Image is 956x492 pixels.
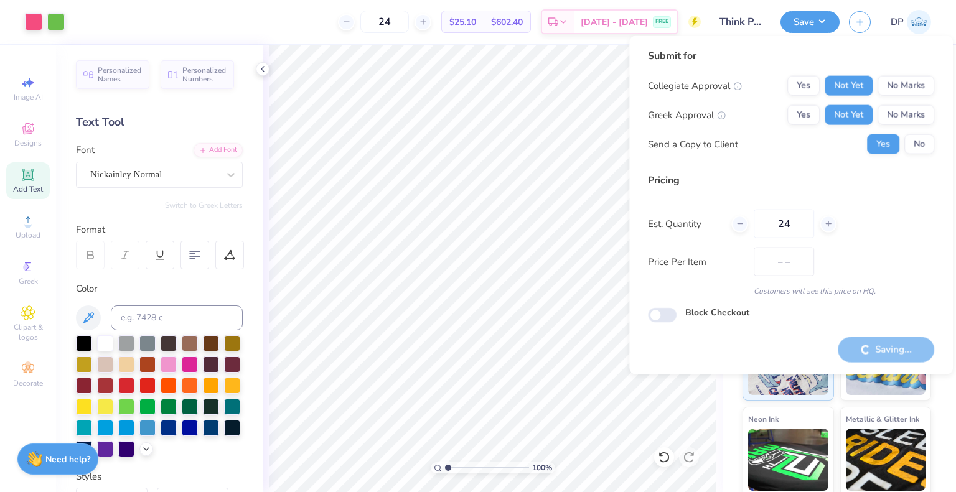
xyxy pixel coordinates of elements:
[878,76,934,96] button: No Marks
[491,16,523,29] span: $602.40
[182,66,227,83] span: Personalized Numbers
[648,254,744,269] label: Price Per Item
[648,78,742,93] div: Collegiate Approval
[13,184,43,194] span: Add Text
[754,210,814,238] input: – –
[867,134,899,154] button: Yes
[846,429,926,491] img: Metallic & Glitter Ink
[878,105,934,125] button: No Marks
[648,108,726,122] div: Greek Approval
[780,11,840,33] button: Save
[16,230,40,240] span: Upload
[787,76,820,96] button: Yes
[581,16,648,29] span: [DATE] - [DATE]
[76,282,243,296] div: Color
[685,306,749,319] label: Block Checkout
[825,105,873,125] button: Not Yet
[532,462,552,473] span: 100 %
[648,137,738,151] div: Send a Copy to Client
[111,305,243,330] input: e.g. 7428 c
[76,470,243,484] div: Styles
[748,429,828,491] img: Neon Ink
[648,49,934,63] div: Submit for
[891,10,931,34] a: DP
[98,66,142,83] span: Personalized Names
[19,276,38,286] span: Greek
[6,322,50,342] span: Clipart & logos
[655,17,668,26] span: FREE
[13,378,43,388] span: Decorate
[648,216,722,231] label: Est. Quantity
[76,223,244,237] div: Format
[710,9,771,34] input: Untitled Design
[76,114,243,131] div: Text Tool
[14,92,43,102] span: Image AI
[165,200,243,210] button: Switch to Greek Letters
[648,173,934,188] div: Pricing
[846,412,919,425] span: Metallic & Glitter Ink
[360,11,409,33] input: – –
[76,143,95,157] label: Font
[14,138,42,148] span: Designs
[449,16,476,29] span: $25.10
[907,10,931,34] img: Deepanshu Pandey
[748,412,779,425] span: Neon Ink
[194,143,243,157] div: Add Font
[891,15,904,29] span: DP
[648,285,934,297] div: Customers will see this price on HQ.
[787,105,820,125] button: Yes
[825,76,873,96] button: Not Yet
[904,134,934,154] button: No
[45,453,90,465] strong: Need help?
